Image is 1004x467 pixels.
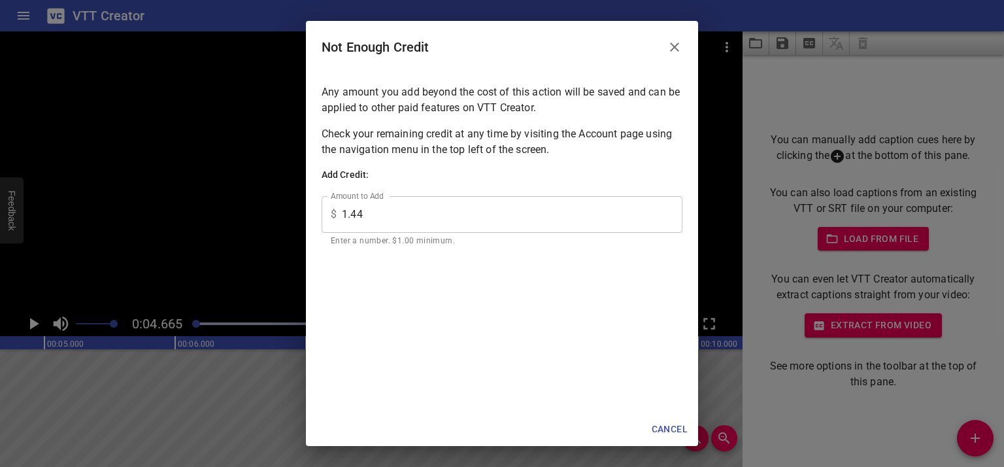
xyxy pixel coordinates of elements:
iframe: PayPal [322,253,682,404]
button: Cancel [646,417,693,441]
button: Close [659,31,690,63]
input: 1.00 [342,196,682,233]
p: Enter a number. $1.00 minimum. [331,235,673,248]
p: $ [331,207,337,222]
h6: Not Enough Credit [322,37,429,58]
p: Any amount you add beyond the cost of this action will be saved and can be applied to other paid ... [322,84,682,116]
h6: Add Credit: [322,168,682,182]
p: Check your remaining credit at any time by visiting the Account page using the navigation menu in... [322,126,682,158]
span: Cancel [652,421,688,438]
